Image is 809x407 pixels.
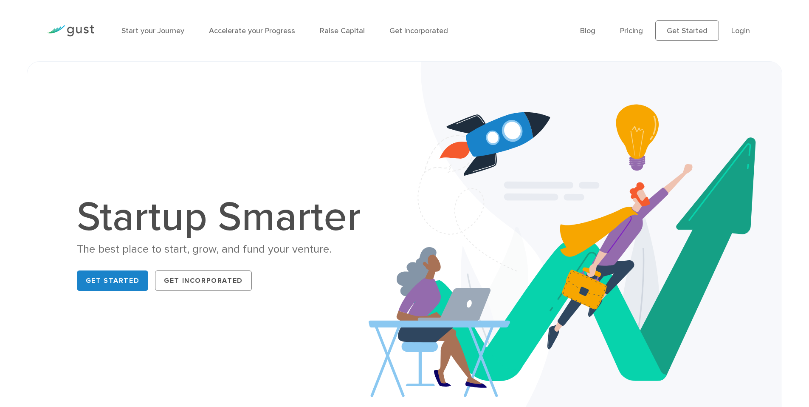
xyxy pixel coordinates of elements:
a: Blog [580,26,595,35]
h1: Startup Smarter [77,197,370,238]
a: Raise Capital [320,26,365,35]
a: Pricing [620,26,643,35]
a: Accelerate your Progress [209,26,295,35]
div: The best place to start, grow, and fund your venture. [77,242,370,257]
a: Login [731,26,750,35]
a: Get Incorporated [155,270,252,291]
img: Gust Logo [47,25,94,37]
a: Get Incorporated [389,26,448,35]
a: Get Started [655,20,719,41]
a: Start your Journey [121,26,184,35]
a: Get Started [77,270,149,291]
